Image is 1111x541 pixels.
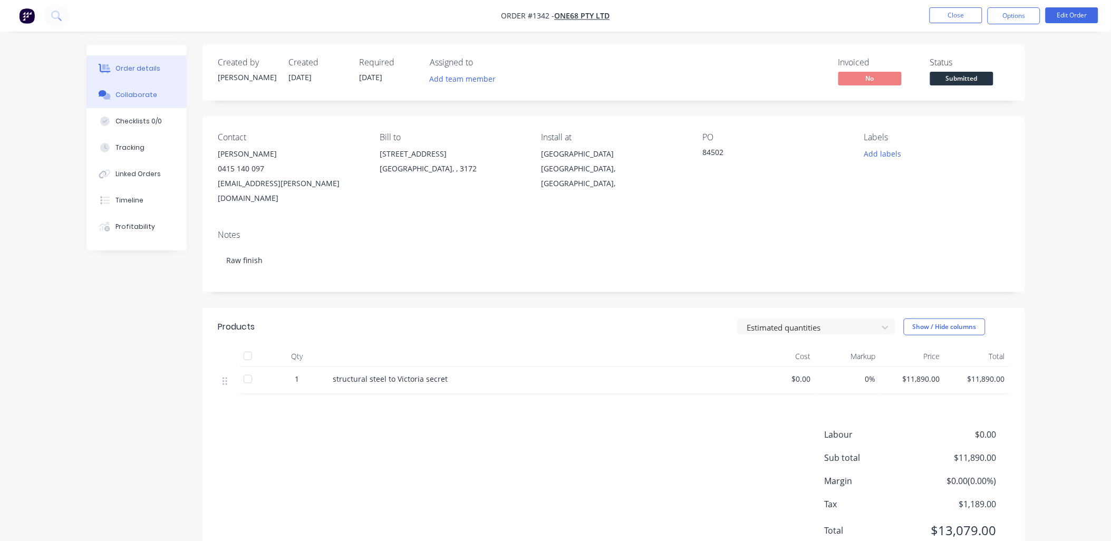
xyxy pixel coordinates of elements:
[838,57,917,67] div: Invoiced
[295,373,300,384] span: 1
[218,161,363,176] div: 0415 140 097
[703,147,835,161] div: 84502
[815,346,880,367] div: Markup
[115,90,157,100] div: Collaborate
[19,8,35,24] img: Factory
[825,498,919,510] span: Tax
[918,498,996,510] span: $1,189.00
[115,117,162,126] div: Checklists 0/0
[930,72,993,85] span: Submitted
[115,169,161,179] div: Linked Orders
[86,134,187,161] button: Tracking
[825,451,919,464] span: Sub total
[360,72,383,82] span: [DATE]
[218,176,363,206] div: [EMAIL_ADDRESS][PERSON_NAME][DOMAIN_NAME]
[289,72,312,82] span: [DATE]
[819,373,876,384] span: 0%
[825,428,919,441] span: Labour
[86,161,187,187] button: Linked Orders
[289,57,347,67] div: Created
[988,7,1040,24] button: Options
[380,147,524,161] div: [STREET_ADDRESS]
[86,82,187,108] button: Collaborate
[218,147,363,161] div: [PERSON_NAME]
[86,108,187,134] button: Checklists 0/0
[755,373,811,384] span: $0.00
[944,346,1009,367] div: Total
[430,57,536,67] div: Assigned to
[880,346,945,367] div: Price
[86,214,187,240] button: Profitability
[918,475,996,487] span: $0.00 ( 0.00 %)
[430,72,502,86] button: Add team member
[555,11,610,21] a: One68 Pty Ltd
[1046,7,1098,23] button: Edit Order
[918,428,996,441] span: $0.00
[218,57,276,67] div: Created by
[218,321,255,333] div: Products
[218,132,363,142] div: Contact
[333,374,448,384] span: structural steel to Victoria secret
[751,346,816,367] div: Cost
[115,64,160,73] div: Order details
[424,72,501,86] button: Add team member
[918,451,996,464] span: $11,890.00
[541,147,685,161] div: [GEOGRAPHIC_DATA]
[541,147,685,191] div: [GEOGRAPHIC_DATA][GEOGRAPHIC_DATA], [GEOGRAPHIC_DATA],
[86,55,187,82] button: Order details
[930,7,982,23] button: Close
[930,72,993,88] button: Submitted
[864,132,1009,142] div: Labels
[380,147,524,180] div: [STREET_ADDRESS][GEOGRAPHIC_DATA], , 3172
[541,161,685,191] div: [GEOGRAPHIC_DATA], [GEOGRAPHIC_DATA],
[218,72,276,83] div: [PERSON_NAME]
[949,373,1005,384] span: $11,890.00
[904,318,986,335] button: Show / Hide columns
[825,475,919,487] span: Margin
[501,11,555,21] span: Order #1342 -
[360,57,418,67] div: Required
[380,161,524,176] div: [GEOGRAPHIC_DATA], , 3172
[115,196,143,205] div: Timeline
[380,132,524,142] div: Bill to
[918,521,996,540] span: $13,079.00
[266,346,329,367] div: Qty
[218,230,1009,240] div: Notes
[218,244,1009,276] div: Raw finish
[930,57,1009,67] div: Status
[838,72,902,85] span: No
[884,373,941,384] span: $11,890.00
[858,147,907,161] button: Add labels
[541,132,685,142] div: Install at
[115,143,144,152] div: Tracking
[825,524,919,537] span: Total
[86,187,187,214] button: Timeline
[703,132,847,142] div: PO
[218,147,363,206] div: [PERSON_NAME]0415 140 097[EMAIL_ADDRESS][PERSON_NAME][DOMAIN_NAME]
[115,222,155,231] div: Profitability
